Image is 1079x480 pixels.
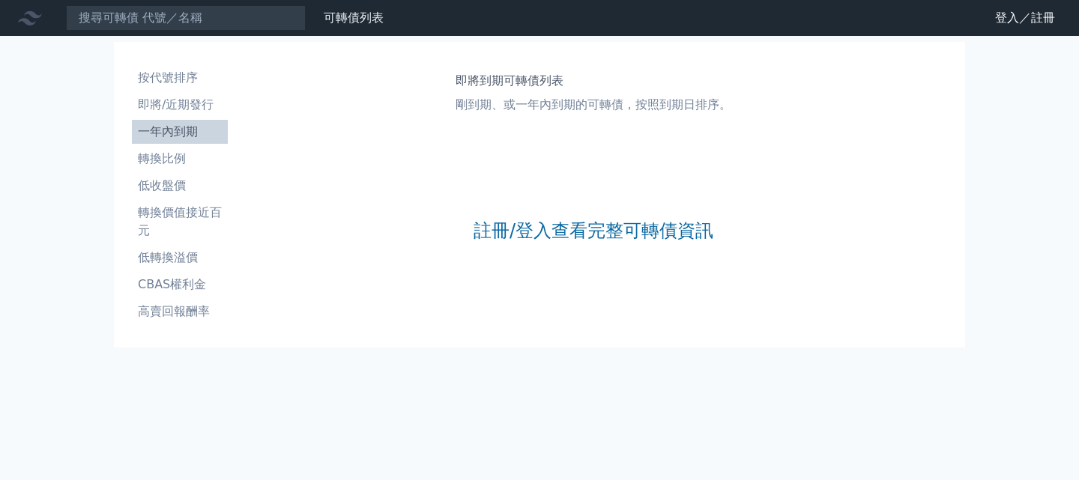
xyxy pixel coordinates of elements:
a: 按代號排序 [132,66,228,90]
a: 高賣回報酬率 [132,300,228,323]
input: 搜尋可轉債 代號／名稱 [66,5,306,31]
li: 一年內到期 [132,123,228,141]
a: 低收盤價 [132,174,228,198]
a: 可轉債列表 [324,10,384,25]
li: 轉換比例 [132,150,228,168]
a: 即將/近期發行 [132,93,228,117]
li: 低轉換溢價 [132,249,228,267]
a: 低轉換溢價 [132,246,228,270]
a: 轉換價值接近百元 [132,201,228,243]
li: 高賣回報酬率 [132,303,228,320]
li: CBAS權利金 [132,276,228,294]
a: 登入／註冊 [983,6,1067,30]
a: 轉換比例 [132,147,228,171]
li: 即將/近期發行 [132,96,228,114]
h1: 即將到期可轉債列表 [456,72,731,90]
li: 按代號排序 [132,69,228,87]
li: 轉換價值接近百元 [132,204,228,240]
a: CBAS權利金 [132,273,228,297]
li: 低收盤價 [132,177,228,195]
a: 一年內到期 [132,120,228,144]
a: 註冊/登入查看完整可轉債資訊 [474,219,713,243]
p: 剛到期、或一年內到期的可轉債，按照到期日排序。 [456,96,731,114]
